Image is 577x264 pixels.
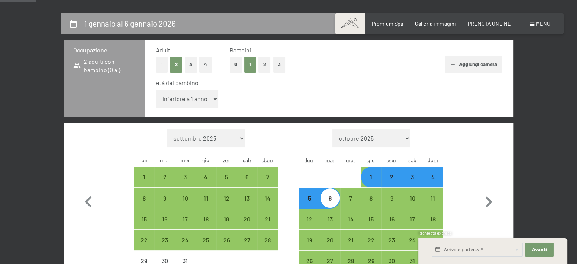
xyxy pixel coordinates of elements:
div: 16 [155,216,174,235]
div: 23 [382,237,401,256]
div: 13 [237,195,256,214]
div: arrivo/check-in possibile [320,209,340,229]
button: Avanti [525,243,554,257]
div: 22 [362,237,380,256]
div: arrivo/check-in possibile [299,230,319,250]
abbr: venerdì [222,157,231,163]
div: arrivo/check-in possibile [175,209,195,229]
button: 1 [156,57,168,72]
button: 0 [230,57,242,72]
div: Sat Dec 13 2025 [237,188,257,208]
span: Richiesta express [418,231,452,236]
div: 17 [403,216,422,235]
div: arrivo/check-in possibile [340,209,361,229]
div: 21 [341,237,360,256]
div: 9 [382,195,401,214]
div: Tue Dec 02 2025 [154,167,175,187]
div: 5 [217,174,236,193]
div: Sat Jan 17 2026 [402,209,423,229]
button: 2 [170,57,182,72]
div: arrivo/check-in possibile [361,188,381,208]
div: Fri Dec 05 2025 [216,167,237,187]
div: 3 [403,174,422,193]
div: Tue Dec 23 2025 [154,230,175,250]
button: Aggiungi camera [445,56,502,73]
div: arrivo/check-in possibile [402,167,423,187]
div: Sun Dec 14 2025 [257,188,278,208]
span: Menu [536,21,550,27]
div: Thu Dec 04 2025 [196,167,216,187]
span: Bambini [230,46,251,54]
div: arrivo/check-in possibile [196,167,216,187]
div: Sat Jan 24 2026 [402,230,423,250]
div: Mon Jan 19 2026 [299,230,319,250]
div: arrivo/check-in possibile [299,188,319,208]
abbr: sabato [243,157,251,163]
div: 25 [197,237,215,256]
div: Wed Dec 10 2025 [175,188,195,208]
div: arrivo/check-in possibile [154,230,175,250]
div: età del bambino [156,79,496,87]
div: 24 [176,237,195,256]
div: arrivo/check-in possibile [216,167,237,187]
div: 6 [321,195,340,214]
div: arrivo/check-in possibile [257,188,278,208]
div: arrivo/check-in possibile [381,167,402,187]
div: Fri Dec 19 2025 [216,209,237,229]
div: Thu Jan 15 2026 [361,209,381,229]
div: 7 [341,195,360,214]
abbr: domenica [263,157,273,163]
div: arrivo/check-in possibile [402,230,423,250]
div: arrivo/check-in possibile [402,209,423,229]
div: arrivo/check-in possibile [154,167,175,187]
abbr: lunedì [140,157,148,163]
div: Fri Jan 09 2026 [381,188,402,208]
div: Sun Dec 28 2025 [257,230,278,250]
abbr: martedì [325,157,335,163]
div: arrivo/check-in possibile [237,230,257,250]
button: 3 [273,57,286,72]
div: arrivo/check-in possibile [402,188,423,208]
div: Mon Dec 08 2025 [134,188,154,208]
div: 15 [362,216,380,235]
div: Fri Jan 16 2026 [381,209,402,229]
div: Wed Jan 14 2026 [340,209,361,229]
div: Mon Dec 01 2025 [134,167,154,187]
div: Tue Jan 20 2026 [320,230,340,250]
abbr: domenica [428,157,438,163]
span: 2 adulti con bambino (0 a.) [73,57,136,74]
div: 5 [300,195,319,214]
div: arrivo/check-in possibile [423,167,443,187]
div: arrivo/check-in possibile [175,167,195,187]
div: 11 [197,195,215,214]
div: 12 [217,195,236,214]
div: 22 [135,237,154,256]
div: Tue Jan 13 2026 [320,209,340,229]
div: arrivo/check-in possibile [381,209,402,229]
div: arrivo/check-in possibile [361,230,381,250]
div: arrivo/check-in possibile [154,209,175,229]
div: 9 [155,195,174,214]
div: Sun Jan 04 2026 [423,167,443,187]
div: Mon Jan 12 2026 [299,209,319,229]
div: Tue Dec 16 2025 [154,209,175,229]
div: arrivo/check-in possibile [175,230,195,250]
div: Sat Dec 27 2025 [237,230,257,250]
div: arrivo/check-in possibile [361,209,381,229]
div: Thu Dec 11 2025 [196,188,216,208]
div: arrivo/check-in possibile [154,188,175,208]
abbr: giovedì [368,157,375,163]
div: 27 [237,237,256,256]
div: 2 [382,174,401,193]
div: arrivo/check-in possibile [423,209,443,229]
div: arrivo/check-in possibile [257,167,278,187]
div: arrivo/check-in possibile [257,209,278,229]
div: Sat Dec 20 2025 [237,209,257,229]
div: arrivo/check-in possibile [423,188,443,208]
div: 10 [176,195,195,214]
abbr: mercoledì [346,157,355,163]
div: arrivo/check-in possibile [320,230,340,250]
div: Wed Dec 03 2025 [175,167,195,187]
div: arrivo/check-in possibile [196,230,216,250]
div: Sat Jan 10 2026 [402,188,423,208]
